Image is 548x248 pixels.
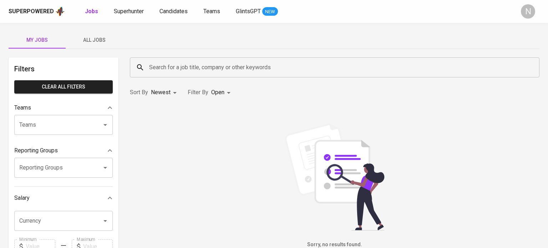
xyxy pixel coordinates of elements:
[14,80,113,93] button: Clear All filters
[211,86,233,99] div: Open
[203,8,220,15] span: Teams
[14,63,113,75] h6: Filters
[211,89,224,96] span: Open
[100,216,110,226] button: Open
[85,7,100,16] a: Jobs
[521,4,535,19] div: N
[14,103,31,112] p: Teams
[114,8,144,15] span: Superhunter
[262,8,278,15] span: NEW
[100,163,110,173] button: Open
[159,7,189,16] a: Candidates
[14,101,113,115] div: Teams
[14,143,113,158] div: Reporting Groups
[236,7,278,16] a: GlintsGPT NEW
[130,88,148,97] p: Sort By
[114,7,145,16] a: Superhunter
[236,8,261,15] span: GlintsGPT
[159,8,188,15] span: Candidates
[151,88,171,97] p: Newest
[9,7,54,16] div: Superpowered
[14,146,58,155] p: Reporting Groups
[20,82,107,91] span: Clear All filters
[9,6,65,17] a: Superpoweredapp logo
[14,191,113,205] div: Salary
[281,123,388,231] img: file_searching.svg
[85,8,98,15] b: Jobs
[100,120,110,130] button: Open
[188,88,208,97] p: Filter By
[55,6,65,17] img: app logo
[151,86,179,99] div: Newest
[14,194,30,202] p: Salary
[70,36,118,45] span: All Jobs
[13,36,61,45] span: My Jobs
[203,7,222,16] a: Teams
